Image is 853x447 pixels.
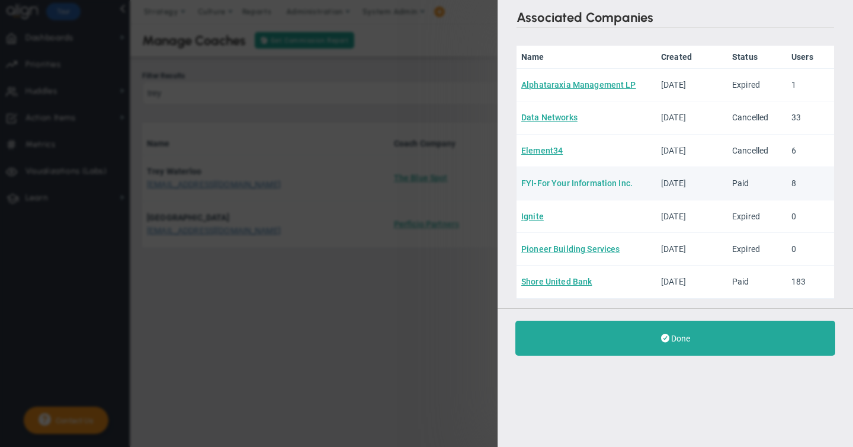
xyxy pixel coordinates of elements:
[787,167,834,200] td: 8
[727,167,787,200] td: Paid
[521,146,563,155] a: Element34
[521,277,592,286] a: Shore United Bank
[727,69,787,101] td: Expired
[656,266,727,298] td: [DATE]
[787,46,834,69] th: Users
[656,69,727,101] td: [DATE]
[656,101,727,134] td: [DATE]
[656,46,727,69] th: Created
[787,266,834,298] td: 183
[517,9,834,28] h2: Associated Companies
[515,321,835,356] button: Done
[787,101,834,134] td: 33
[727,101,787,134] td: Cancelled
[521,244,620,254] a: Pioneer Building Services
[521,212,544,221] a: Ignite
[787,200,834,233] td: 0
[521,113,578,122] a: Data Networks
[727,46,787,69] th: Status
[727,266,787,298] td: Paid
[656,233,727,266] td: [DATE]
[787,233,834,266] td: 0
[521,178,633,188] a: FYI-For Your Information Inc.
[727,233,787,266] td: Expired
[671,334,690,343] span: Done
[656,167,727,200] td: [DATE]
[521,80,636,90] a: Alphataraxia Management LP
[656,135,727,167] td: [DATE]
[727,135,787,167] td: Cancelled
[517,46,656,69] th: Name
[656,200,727,233] td: [DATE]
[727,200,787,233] td: Expired
[787,135,834,167] td: 6
[787,69,834,101] td: 1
